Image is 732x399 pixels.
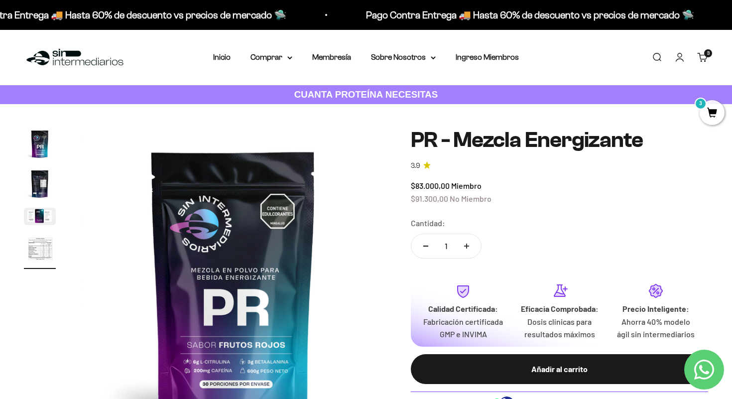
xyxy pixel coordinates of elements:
[521,304,599,313] strong: Eficacia Comprobada:
[371,51,436,64] summary: Sobre Nosotros
[423,315,503,341] p: Fabricación certificada GMP e INVIMA
[294,89,438,100] strong: CUANTA PROTEÍNA NECESITAS
[695,98,707,110] mark: 3
[411,217,445,230] label: Cantidad:
[452,234,481,258] button: Aumentar cantidad
[431,363,688,376] div: Añadir al carrito
[24,168,56,200] img: PR - Mezcla Energizante
[250,51,292,64] summary: Comprar
[451,181,482,190] span: Miembro
[700,108,725,119] a: 3
[24,233,56,266] img: PR - Mezcla Energizante
[411,128,708,152] h1: PR - Mezcla Energizante
[411,234,440,258] button: Reducir cantidad
[312,53,351,61] a: Membresía
[213,53,231,61] a: Inicio
[411,354,708,384] button: Añadir al carrito
[411,181,450,190] span: $83.000,00
[411,160,420,171] span: 3.9
[24,233,56,269] button: Ir al artículo 4
[24,168,56,203] button: Ir al artículo 2
[615,315,696,341] p: Ahorra 40% modelo ágil sin intermediarios
[24,128,56,163] button: Ir al artículo 1
[24,208,56,228] button: Ir al artículo 3
[24,128,56,160] img: PR - Mezcla Energizante
[622,304,689,313] strong: Precio Inteligente:
[428,304,498,313] strong: Calidad Certificada:
[519,315,600,341] p: Dosis clínicas para resultados máximos
[411,160,708,171] a: 3.93.9 de 5.0 estrellas
[362,7,690,23] p: Pago Contra Entrega 🚚 Hasta 60% de descuento vs precios de mercado 🛸
[24,208,56,225] img: PR - Mezcla Energizante
[707,51,710,56] span: 3
[411,194,448,203] span: $91.300,00
[456,53,519,61] a: Ingreso Miembros
[450,194,491,203] span: No Miembro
